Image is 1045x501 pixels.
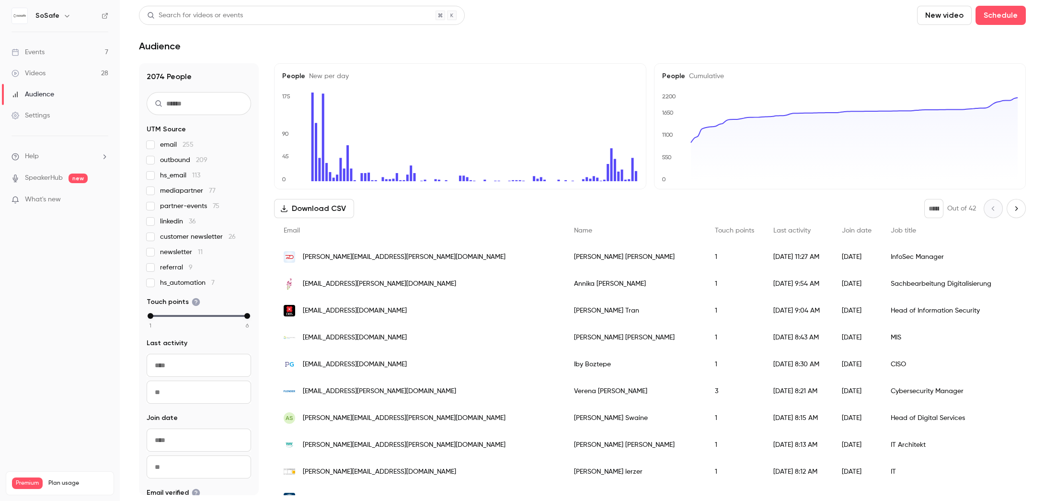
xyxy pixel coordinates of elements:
[773,227,811,234] span: Last activity
[881,458,1039,485] div: IT
[246,321,249,330] span: 6
[282,93,290,100] text: 175
[284,439,295,451] img: ww-energie.com
[284,227,300,234] span: Email
[147,429,251,452] input: From
[662,176,666,183] text: 0
[764,270,832,297] div: [DATE] 9:54 AM
[764,244,832,270] div: [DATE] 11:27 AM
[891,227,916,234] span: Job title
[148,313,153,319] div: min
[564,431,705,458] div: [PERSON_NAME] [PERSON_NAME]
[282,176,286,183] text: 0
[25,173,63,183] a: SpeakerHub
[832,351,881,378] div: [DATE]
[881,378,1039,405] div: Cybersecurity Manager
[284,305,295,316] img: dbs.com
[764,405,832,431] div: [DATE] 8:15 AM
[662,132,673,139] text: 1100
[192,172,200,179] span: 113
[213,203,219,210] span: 75
[147,354,251,377] input: From
[229,233,236,240] span: 26
[147,413,178,423] span: Join date
[881,244,1039,270] div: InfoSec Manager
[662,109,674,116] text: 1650
[12,8,27,23] img: SoSafe
[284,332,295,343] img: dairysafe.vic.gov.au
[662,93,676,100] text: 2200
[97,196,108,204] iframe: Noticeable Trigger
[564,378,705,405] div: Verena [PERSON_NAME]
[564,297,705,324] div: [PERSON_NAME] Tran
[881,297,1039,324] div: Head of Information Security
[705,458,764,485] div: 1
[189,218,196,225] span: 36
[284,466,295,478] img: schwabach.de
[286,414,293,422] span: AS
[35,11,59,21] h6: SoSafe
[11,111,50,120] div: Settings
[11,69,46,78] div: Videos
[1007,199,1026,218] button: Next page
[274,199,354,218] button: Download CSV
[976,6,1026,25] button: Schedule
[160,232,236,242] span: customer newsletter
[282,71,638,81] h5: People
[832,378,881,405] div: [DATE]
[832,458,881,485] div: [DATE]
[11,47,45,57] div: Events
[705,270,764,297] div: 1
[303,252,505,262] span: [PERSON_NAME][EMAIL_ADDRESS][PERSON_NAME][DOMAIN_NAME]
[303,333,407,343] span: [EMAIL_ADDRESS][DOMAIN_NAME]
[147,338,187,348] span: Last activity
[764,297,832,324] div: [DATE] 9:04 AM
[303,467,456,477] span: [PERSON_NAME][EMAIL_ADDRESS][DOMAIN_NAME]
[12,478,43,489] span: Premium
[160,217,196,226] span: linkedin
[303,413,505,423] span: [PERSON_NAME][EMAIL_ADDRESS][PERSON_NAME][DOMAIN_NAME]
[832,324,881,351] div: [DATE]
[303,386,456,396] span: [EMAIL_ADDRESS][PERSON_NAME][DOMAIN_NAME]
[564,405,705,431] div: [PERSON_NAME] Swaine
[25,151,39,162] span: Help
[284,385,295,397] img: flender.com
[211,280,215,286] span: 7
[149,321,151,330] span: 1
[705,324,764,351] div: 1
[147,488,200,498] span: Email verified
[564,324,705,351] div: [PERSON_NAME] [PERSON_NAME]
[147,11,243,21] div: Search for videos or events
[160,201,219,211] span: partner-events
[564,270,705,297] div: Annika [PERSON_NAME]
[11,90,54,99] div: Audience
[160,171,200,180] span: hs_email
[11,151,108,162] li: help-dropdown-opener
[832,270,881,297] div: [DATE]
[947,204,976,213] p: Out of 42
[564,244,705,270] div: [PERSON_NAME] [PERSON_NAME]
[305,73,349,80] span: New per day
[705,244,764,270] div: 1
[764,458,832,485] div: [DATE] 8:12 AM
[189,264,193,271] span: 9
[147,71,251,82] h1: 2074 People
[715,227,754,234] span: Touch points
[705,431,764,458] div: 1
[881,405,1039,431] div: Head of Digital Services
[832,405,881,431] div: [DATE]
[284,359,295,370] img: possabilitygroup.com.au
[147,125,186,134] span: UTM Source
[705,351,764,378] div: 1
[764,378,832,405] div: [DATE] 8:21 AM
[705,378,764,405] div: 3
[147,381,251,404] input: To
[25,195,61,205] span: What's new
[147,297,200,307] span: Touch points
[917,6,972,25] button: New video
[303,360,407,370] span: [EMAIL_ADDRESS][DOMAIN_NAME]
[48,479,108,487] span: Plan usage
[282,153,289,160] text: 45
[764,324,832,351] div: [DATE] 8:43 AM
[764,431,832,458] div: [DATE] 8:13 AM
